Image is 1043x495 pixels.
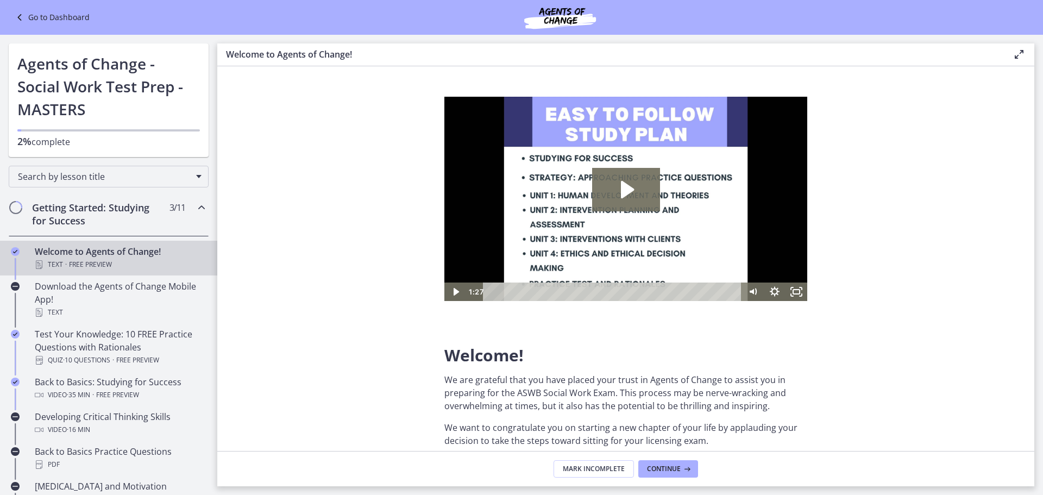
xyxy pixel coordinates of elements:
[67,389,90,402] span: · 35 min
[69,258,112,271] span: Free preview
[647,465,681,473] span: Continue
[47,186,292,204] div: Playbar
[96,389,139,402] span: Free preview
[11,330,20,339] i: Completed
[112,354,114,367] span: ·
[554,460,634,478] button: Mark Incomplete
[298,186,319,204] button: Mute
[319,186,341,204] button: Show settings menu
[35,258,204,271] div: Text
[9,166,209,187] div: Search by lesson title
[444,373,807,412] p: We are grateful that you have placed your trust in Agents of Change to assist you in preparing fo...
[11,378,20,386] i: Completed
[17,135,32,148] span: 2%
[148,71,216,115] button: Play Video: c1o6hcmjueu5qasqsu00.mp4
[11,247,20,256] i: Completed
[35,445,204,471] div: Back to Basics Practice Questions
[35,375,204,402] div: Back to Basics: Studying for Success
[13,11,90,24] a: Go to Dashboard
[17,135,200,148] p: complete
[444,421,807,447] p: We want to congratulate you on starting a new chapter of your life by applauding your decision to...
[35,328,204,367] div: Test Your Knowledge: 10 FREE Practice Questions with Rationales
[35,280,204,319] div: Download the Agents of Change Mobile App!
[67,423,90,436] span: · 16 min
[18,171,191,183] span: Search by lesson title
[444,344,524,366] span: Welcome!
[169,201,185,214] span: 3 / 11
[35,389,204,402] div: Video
[35,423,204,436] div: Video
[63,354,110,367] span: · 10 Questions
[35,410,204,436] div: Developing Critical Thinking Skills
[495,4,625,30] img: Agents of Change
[35,306,204,319] div: Text
[92,389,94,402] span: ·
[35,458,204,471] div: PDF
[341,186,363,204] button: Fullscreen
[35,245,204,271] div: Welcome to Agents of Change!
[563,465,625,473] span: Mark Incomplete
[32,201,165,227] h2: Getting Started: Studying for Success
[35,354,204,367] div: Quiz
[65,258,67,271] span: ·
[638,460,698,478] button: Continue
[116,354,159,367] span: Free preview
[226,48,995,61] h3: Welcome to Agents of Change!
[17,52,200,121] h1: Agents of Change - Social Work Test Prep - MASTERS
